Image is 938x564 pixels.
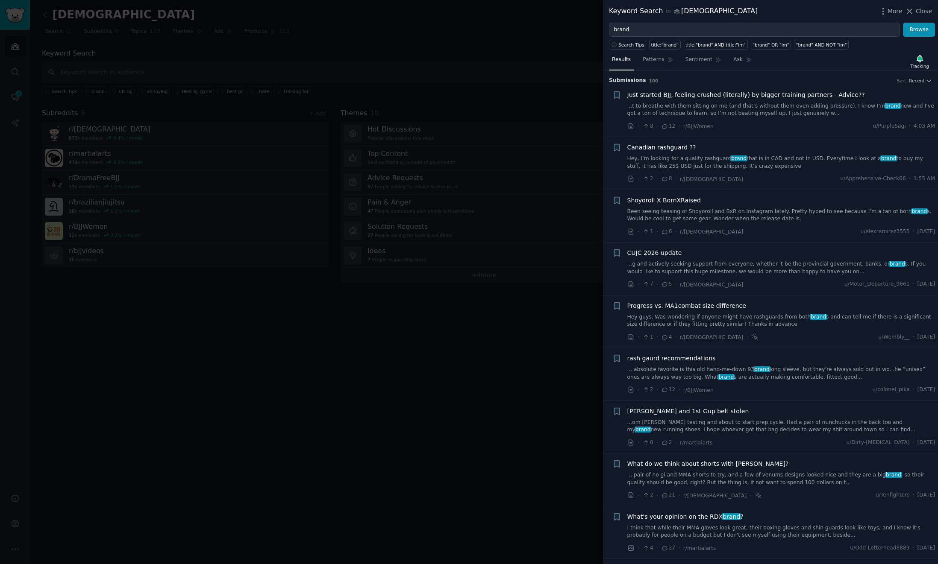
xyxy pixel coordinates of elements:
span: · [675,438,677,447]
span: 2 [642,175,653,183]
div: Tracking [910,63,929,69]
div: Keyword Search [DEMOGRAPHIC_DATA] [609,6,758,17]
span: u/Apprehensive-Check66 [840,175,906,183]
span: · [638,227,639,236]
span: u/Odd-Letterhead8889 [850,544,909,552]
button: Recent [909,78,932,84]
input: Try a keyword related to your business [609,23,900,37]
button: More [879,7,903,16]
span: · [638,280,639,289]
span: · [913,386,914,394]
a: Been seeing teasing of Shoyoroll and BxR on Instagram lately. Pretty hyped to see because I’m a f... [627,208,935,223]
span: brand [889,261,906,267]
span: · [656,491,658,500]
span: [DATE] [917,439,935,447]
a: "brand" AND NOT "im" [794,40,849,50]
span: · [909,123,911,130]
span: · [675,175,677,184]
span: u/Wembly__ [878,333,909,341]
span: · [638,438,639,447]
button: Close [905,7,932,16]
span: 4 [642,544,653,552]
a: ...t to breathe with them sitting on me (and that’s without them even adding pressure). I know I’... [627,102,935,117]
a: Just started BJJ, feeling crushed (literally) by bigger training partners - Advice?? [627,91,865,99]
a: Results [609,53,634,70]
span: brand [635,427,651,432]
span: 1:55 AM [914,175,935,183]
span: · [678,491,680,500]
div: "brand" OR "im" [753,42,789,48]
span: brand [730,155,747,161]
span: 4 [661,333,672,341]
span: [DATE] [917,544,935,552]
a: title:"brand" [649,40,680,50]
button: Tracking [907,53,932,70]
span: 2 [642,386,653,394]
span: brand [885,472,902,478]
span: 21 [661,491,675,499]
span: 1 [642,228,653,236]
span: 12 [661,123,675,130]
span: Patterns [643,56,664,64]
span: Shoyoroll X BornXRaised [627,196,701,205]
span: · [678,544,680,552]
span: · [675,333,677,342]
span: r/[DEMOGRAPHIC_DATA] [680,334,743,340]
span: r/[DEMOGRAPHIC_DATA] [680,282,743,288]
a: Ask [730,53,755,70]
span: · [638,544,639,552]
span: · [913,439,914,447]
span: · [675,227,677,236]
span: u/Dirty-[MEDICAL_DATA] [846,439,909,447]
span: 1 [642,333,653,341]
a: I think that while their MMA gloves look great, their boxing gloves and shin guards look like toy... [627,524,935,539]
a: "brand" OR "im" [751,40,791,50]
span: brand [885,103,901,109]
span: CUJC 2026 update [627,248,682,257]
span: brand [810,314,826,320]
span: r/martialarts [683,545,716,551]
span: Close [916,7,932,16]
span: 6 [661,228,672,236]
span: r/BJJWomen [683,387,714,393]
span: u/alexramirez3555 [860,228,909,236]
span: · [638,175,639,184]
a: [PERSON_NAME] and 1st Gup belt stolen [627,407,749,416]
span: 0 [642,439,653,447]
span: r/BJJWomen [683,123,714,129]
span: 8 [642,123,653,130]
span: 7 [642,281,653,288]
span: 12 [661,386,675,394]
a: What do we think about shorts with [PERSON_NAME]? [627,459,789,468]
a: Patterns [640,53,676,70]
span: Sentiment [685,56,712,64]
span: r/[DEMOGRAPHIC_DATA] [680,176,743,182]
a: rash gaurd recommendations [627,354,716,363]
span: 8 [661,175,672,183]
span: · [638,491,639,500]
span: · [638,122,639,131]
span: · [909,175,911,183]
span: Recent [909,78,924,84]
span: Canadian rashguard ?? [627,143,696,152]
a: title:"brand" AND title:"im" [684,40,748,50]
span: [DATE] [917,228,935,236]
span: · [656,544,658,552]
span: r/[DEMOGRAPHIC_DATA] [680,229,743,235]
span: · [638,386,639,395]
span: [DATE] [917,386,935,394]
a: Hey, I’m looking for a quality rashguardbrandthat is in CAD and not in USD. Everytime I look at a... [627,155,935,170]
span: · [746,333,748,342]
span: What's your opinion on the RDX ? [627,512,744,521]
div: "brand" AND NOT "im" [796,42,847,48]
span: 4:03 AM [914,123,935,130]
a: What's your opinion on the RDXbrand? [627,512,744,521]
a: ... pair of no gi and MMA shorts to try, and a few of venums designs looked nice and they are a b... [627,471,935,486]
a: ... absolute favorite is this old hand-me-down 93brandlong sleeve, but they’re always sold out in... [627,366,935,381]
span: · [656,122,658,131]
span: 27 [661,544,675,552]
span: [DATE] [917,281,935,288]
